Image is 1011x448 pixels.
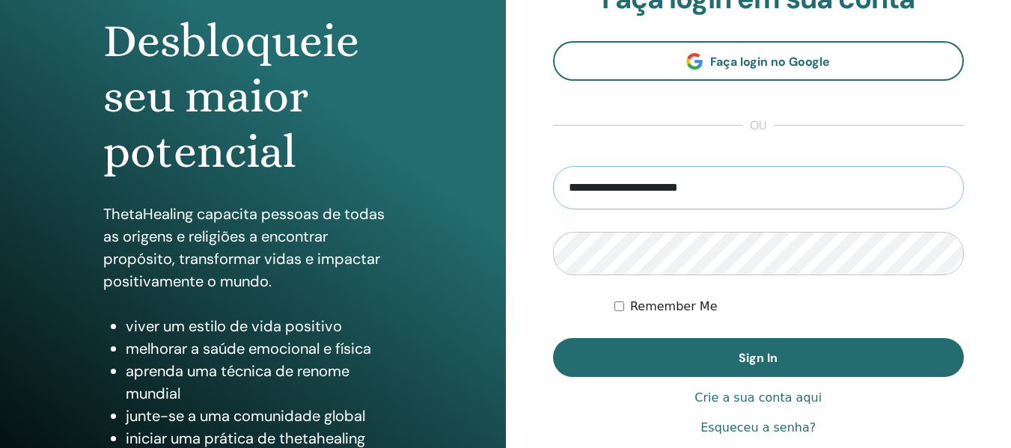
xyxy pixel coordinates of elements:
p: ThetaHealing capacita pessoas de todas as origens e religiões a encontrar propósito, transformar ... [103,203,403,292]
a: Esqueceu a senha? [700,419,816,437]
a: Crie a sua conta aqui [694,389,822,407]
li: melhorar a saúde emocional e física [126,337,403,360]
button: Sign In [553,338,965,377]
li: aprenda uma técnica de renome mundial [126,360,403,405]
label: Remember Me [630,298,718,316]
span: Faça login no Google [710,54,830,70]
div: Keep me authenticated indefinitely or until I manually logout [614,298,964,316]
span: ou [742,117,774,135]
li: viver um estilo de vida positivo [126,315,403,337]
span: Sign In [739,350,778,366]
li: junte-se a uma comunidade global [126,405,403,427]
h1: Desbloqueie seu maior potencial [103,13,403,180]
a: Faça login no Google [553,41,965,81]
